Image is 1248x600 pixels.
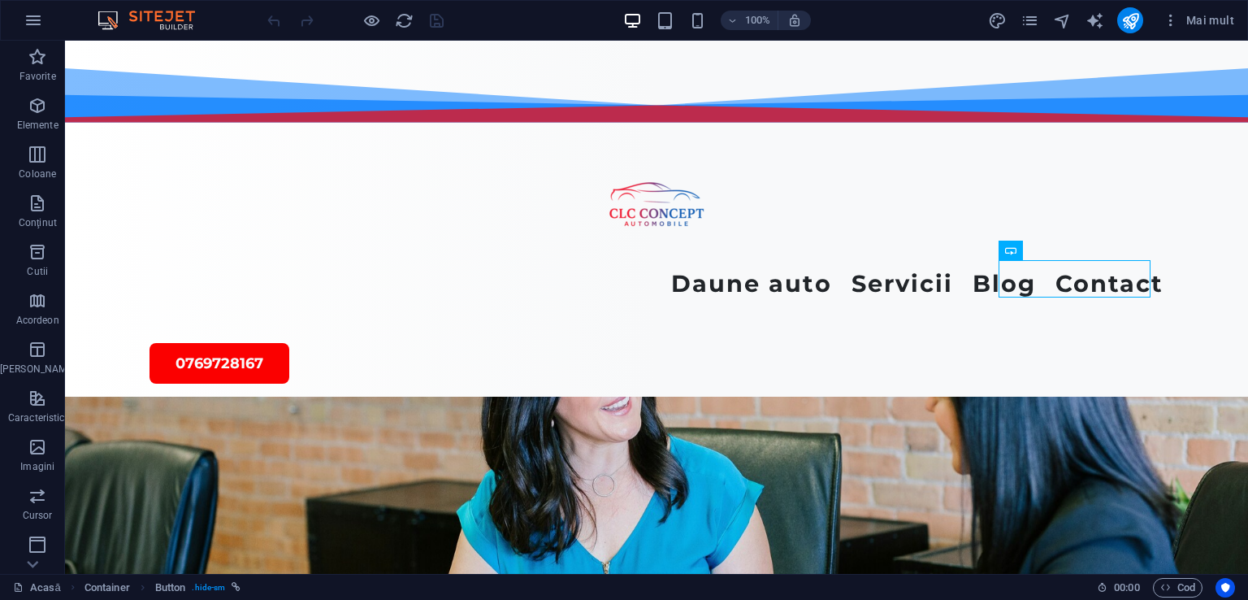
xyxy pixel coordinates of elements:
[394,11,414,30] button: reîncărcare
[745,14,770,26] font: 100%
[987,11,1007,30] button: proiecta
[1121,11,1140,30] i: Publica
[23,510,53,521] font: Cursor
[1215,578,1235,598] button: Utilizator-centric
[27,266,48,277] font: Cutii
[30,581,61,593] font: Acasă
[19,217,57,228] font: Conţinut
[721,11,778,30] button: 100%
[20,461,54,472] font: Imagini
[232,583,240,592] i: This element is linked
[17,120,58,131] font: Elemente
[84,578,130,598] span: Click to select. Double-click to edit
[1053,11,1072,30] i: Navigator
[1085,11,1104,30] button: generator_de_text
[787,13,802,28] i: La redimensionare, nivelul de zoom se ajustează automat pentru a se potrivi dispozitivului ales.
[84,578,240,598] nav: pesmet
[19,168,56,180] font: Coloane
[1177,581,1195,593] font: Cod
[1156,7,1241,33] button: Mai mult
[19,71,56,82] font: Favorite
[1097,578,1140,598] h6: Durata sesiunii
[362,11,381,30] button: Faceți clic aici pentru a părăsi modul de previzualizare și a continua editarea
[1052,11,1072,30] button: navigator
[13,578,61,598] a: Faceți clic pentru a anula selecția. Faceți dublu clic pentru a deschide Pagini
[1153,578,1202,598] button: Cod
[1020,11,1039,30] i: Pagini (Ctrl+Alt+S)
[110,314,198,332] span: 0769728167
[192,578,225,598] span: . hide-sm
[84,302,224,343] a: 0769728167
[1186,14,1234,27] font: Mai mult
[155,578,186,598] span: Click to select. Double-click to edit
[988,11,1007,30] i: Design (Ctrl+Alt+Y)
[16,315,59,326] font: Acordeon
[1114,581,1139,593] font: 00:00
[1020,11,1039,30] button: pagini
[1085,11,1104,30] i: Scriitor cu inteligență artificială
[8,412,67,424] font: Caracteristici
[1117,7,1143,33] button: publica
[93,11,215,30] img: Sigla editorului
